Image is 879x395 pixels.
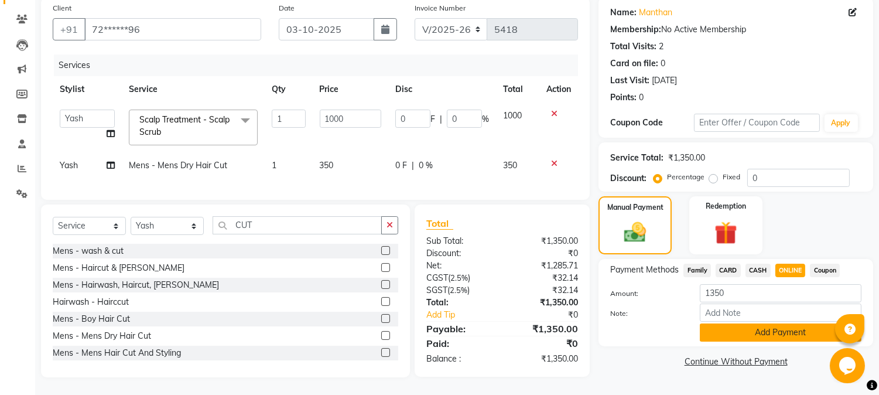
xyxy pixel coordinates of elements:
[668,152,705,164] div: ₹1,350.00
[122,76,265,103] th: Service
[502,235,587,247] div: ₹1,350.00
[723,172,740,182] label: Fixed
[539,76,578,103] th: Action
[502,297,587,309] div: ₹1,350.00
[53,347,181,359] div: Mens - Mens Hair Cut And Styling
[388,76,496,103] th: Disc
[53,3,71,13] label: Client
[610,91,637,104] div: Points:
[440,113,442,125] span: |
[601,288,691,299] label: Amount:
[418,309,517,321] a: Add Tip
[450,273,468,282] span: 2.5%
[610,23,661,36] div: Membership:
[745,264,771,277] span: CASH
[418,297,502,309] div: Total:
[502,260,587,272] div: ₹1,285.71
[830,348,867,383] iframe: chat widget
[610,152,663,164] div: Service Total:
[430,113,435,125] span: F
[450,285,467,295] span: 2.5%
[415,3,466,13] label: Invoice Number
[418,272,502,284] div: ( )
[683,264,711,277] span: Family
[617,220,652,245] img: _cash.svg
[610,172,647,185] div: Discount:
[412,159,414,172] span: |
[610,23,861,36] div: No Active Membership
[502,353,587,365] div: ₹1,350.00
[419,159,433,172] span: 0 %
[418,260,502,272] div: Net:
[610,6,637,19] div: Name:
[418,353,502,365] div: Balance :
[706,201,746,212] label: Redemption
[503,160,517,171] span: 350
[395,159,407,172] span: 0 F
[607,202,663,213] label: Manual Payment
[53,262,184,274] div: Mens - Haircut & [PERSON_NAME]
[54,55,587,76] div: Services
[482,113,489,125] span: %
[313,76,388,103] th: Price
[84,18,261,40] input: Search by Name/Mobile/Email/Code
[213,216,382,234] input: Search or Scan
[53,279,219,291] div: Mens - Hairwash, Haircut, [PERSON_NAME]
[53,330,151,342] div: Mens - Mens Dry Hair Cut
[503,110,522,121] span: 1000
[53,76,122,103] th: Stylist
[418,322,502,336] div: Payable:
[825,114,858,132] button: Apply
[502,284,587,297] div: ₹32.14
[659,40,663,53] div: 2
[502,336,587,350] div: ₹0
[661,57,665,70] div: 0
[53,296,129,308] div: Hairwash - Hairccut
[418,284,502,297] div: ( )
[418,336,502,350] div: Paid:
[418,247,502,260] div: Discount:
[139,114,230,137] span: Scalp Treatment - Scalp Scrub
[610,264,679,276] span: Payment Methods
[53,18,85,40] button: +91
[639,6,672,19] a: Manthan
[161,127,166,137] a: x
[320,160,334,171] span: 350
[426,217,453,230] span: Total
[418,235,502,247] div: Sub Total:
[60,160,78,171] span: Yash
[667,172,704,182] label: Percentage
[502,322,587,336] div: ₹1,350.00
[129,160,227,171] span: Mens - Mens Dry Hair Cut
[279,3,295,13] label: Date
[716,264,741,277] span: CARD
[700,324,861,342] button: Add Payment
[700,304,861,322] input: Add Note
[426,273,448,283] span: CGST
[53,245,124,257] div: Mens - wash & cut
[610,40,656,53] div: Total Visits:
[707,219,744,247] img: _gift.svg
[426,285,447,295] span: SGST
[610,74,649,87] div: Last Visit:
[639,91,644,104] div: 0
[775,264,806,277] span: ONLINE
[700,284,861,302] input: Amount
[272,160,276,171] span: 1
[265,76,312,103] th: Qty
[502,247,587,260] div: ₹0
[810,264,840,277] span: Coupon
[502,272,587,284] div: ₹32.14
[610,57,658,70] div: Card on file:
[496,76,539,103] th: Total
[53,313,130,325] div: Mens - Boy Hair Cut
[517,309,587,321] div: ₹0
[601,308,691,319] label: Note:
[601,356,871,368] a: Continue Without Payment
[652,74,677,87] div: [DATE]
[610,117,694,129] div: Coupon Code
[694,114,819,132] input: Enter Offer / Coupon Code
